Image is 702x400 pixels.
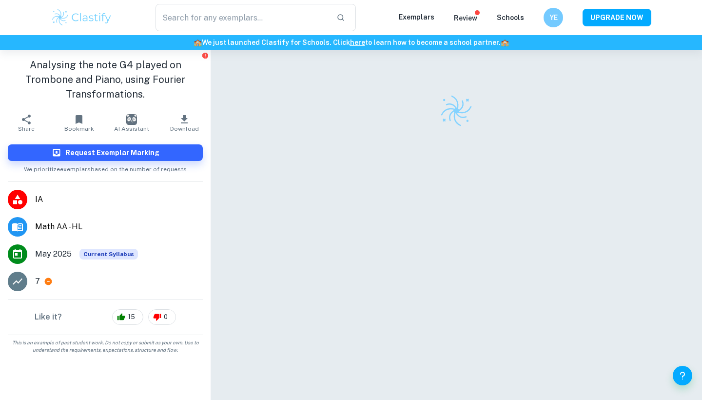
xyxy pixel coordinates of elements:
input: Search for any exemplars... [156,4,329,31]
h6: YE [548,12,559,23]
a: here [350,39,365,46]
p: 7 [35,276,40,287]
span: Share [18,125,35,132]
button: Bookmark [53,109,105,137]
span: This is an example of past student work. Do not copy or submit as your own. Use to understand the... [4,339,207,354]
button: Help and Feedback [673,366,692,385]
span: IA [35,194,203,205]
button: YE [544,8,563,27]
span: We prioritize exemplars based on the number of requests [24,161,187,174]
p: Review [454,13,477,23]
div: 0 [148,309,176,325]
span: Current Syllabus [79,249,138,260]
div: This exemplar is based on the current syllabus. Feel free to refer to it for inspiration/ideas wh... [79,249,138,260]
span: AI Assistant [114,125,149,132]
div: 15 [112,309,143,325]
p: Exemplars [399,12,434,22]
button: AI Assistant [105,109,158,137]
h6: Like it? [35,311,62,323]
span: 🏫 [194,39,202,46]
span: Bookmark [64,125,94,132]
button: Download [158,109,211,137]
img: AI Assistant [126,114,137,125]
button: Report issue [201,52,209,59]
img: Clastify logo [439,94,473,128]
a: Schools [497,14,524,21]
span: 15 [122,312,140,322]
span: Download [170,125,199,132]
h1: Analysing the note G4 played on Trombone and Piano, using Fourier Transformations. [8,58,203,101]
h6: We just launched Clastify for Schools. Click to learn how to become a school partner. [2,37,700,48]
span: 0 [158,312,173,322]
button: UPGRADE NOW [583,9,651,26]
h6: Request Exemplar Marking [65,147,159,158]
button: Request Exemplar Marking [8,144,203,161]
img: Clastify logo [51,8,113,27]
span: May 2025 [35,248,72,260]
span: Math AA - HL [35,221,203,233]
span: 🏫 [501,39,509,46]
